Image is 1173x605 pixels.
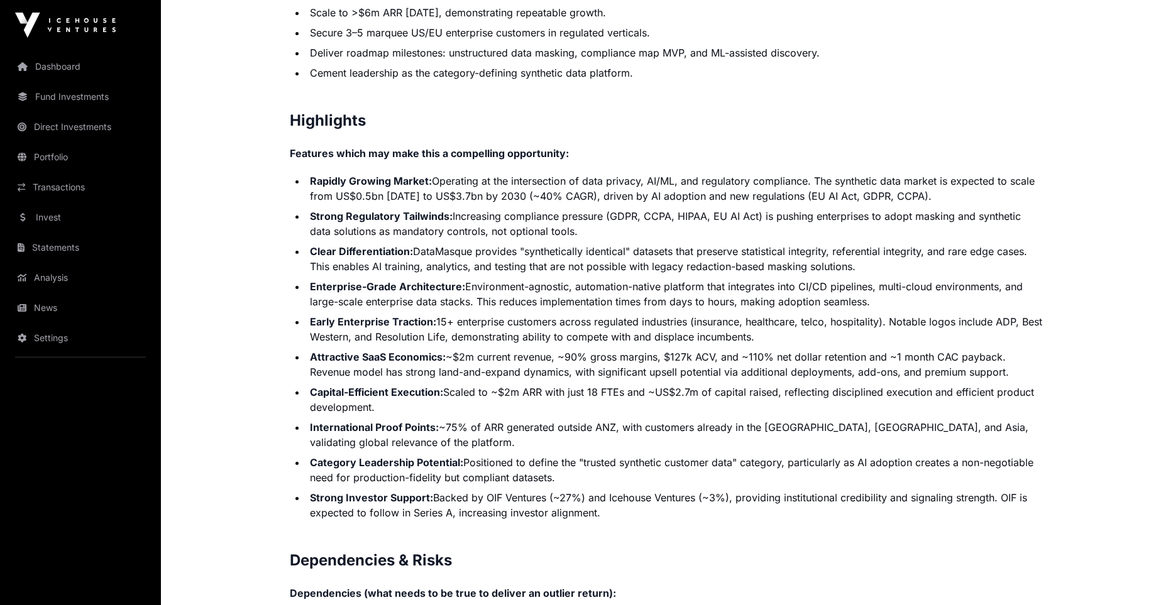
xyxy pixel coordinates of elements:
strong: Strong Investor Support: [310,491,433,504]
strong: Capital-Efficient Execution: [310,386,443,398]
li: Scaled to ~$2m ARR with just 18 FTEs and ~US$2.7m of capital raised, reflecting disciplined execu... [306,384,1044,415]
strong: Early Enterprise Traction: [310,315,436,328]
li: Increasing compliance pressure (GDPR, CCPA, HIPAA, EU AI Act) is pushing enterprises to adopt mas... [306,209,1044,239]
a: Direct Investments [10,113,151,141]
strong: Enterprise-Grade Architecture: [310,280,465,293]
a: Invest [10,204,151,231]
strong: Category Leadership Potential: [310,456,463,469]
h2: Dependencies & Risks [290,550,1044,570]
li: Positioned to define the "trusted synthetic customer data" category, particularly as AI adoption ... [306,455,1044,485]
iframe: Chat Widget [1110,545,1173,605]
li: Environment-agnostic, automation-native platform that integrates into CI/CD pipelines, multi-clou... [306,279,1044,309]
strong: Strong Regulatory Tailwinds: [310,210,453,222]
a: Settings [10,324,151,352]
li: ~75% of ARR generated outside ANZ, with customers already in the [GEOGRAPHIC_DATA], [GEOGRAPHIC_D... [306,420,1044,450]
strong: Attractive SaaS Economics: [310,351,446,363]
strong: Rapidly Growing Market: [310,175,432,187]
li: 15+ enterprise customers across regulated industries (insurance, healthcare, telco, hospitality).... [306,314,1044,344]
a: Statements [10,234,151,261]
li: Operating at the intersection of data privacy, AI/ML, and regulatory compliance. The synthetic da... [306,173,1044,204]
img: Icehouse Ventures Logo [15,13,116,38]
li: Secure 3–5 marquee US/EU enterprise customers in regulated verticals. [306,25,1044,40]
li: Cement leadership as the category-defining synthetic data platform. [306,65,1044,80]
a: Fund Investments [10,83,151,111]
strong: International Proof Points: [310,421,439,433]
li: Deliver roadmap milestones: unstructured data masking, compliance map MVP, and ML-assisted discov... [306,45,1044,60]
li: Scale to >$6m ARR [DATE], demonstrating repeatable growth. [306,5,1044,20]
li: DataMasque provides "synthetically identical" datasets that preserve statistical integrity, refer... [306,244,1044,274]
a: Dashboard [10,53,151,80]
a: Analysis [10,264,151,292]
h2: Highlights [290,111,1044,131]
a: Transactions [10,173,151,201]
a: Portfolio [10,143,151,171]
strong: Dependencies (what needs to be true to deliver an outlier return): [290,587,616,599]
li: ~$2m current revenue, ~90% gross margins, $127k ACV, and ~110% net dollar retention and ~1 month ... [306,349,1044,379]
strong: Clear Differentiation: [310,245,413,258]
strong: Features which may make this a compelling opportunity: [290,147,569,160]
a: News [10,294,151,322]
li: Backed by OIF Ventures (~27%) and Icehouse Ventures (~3%), providing institutional credibility an... [306,490,1044,520]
